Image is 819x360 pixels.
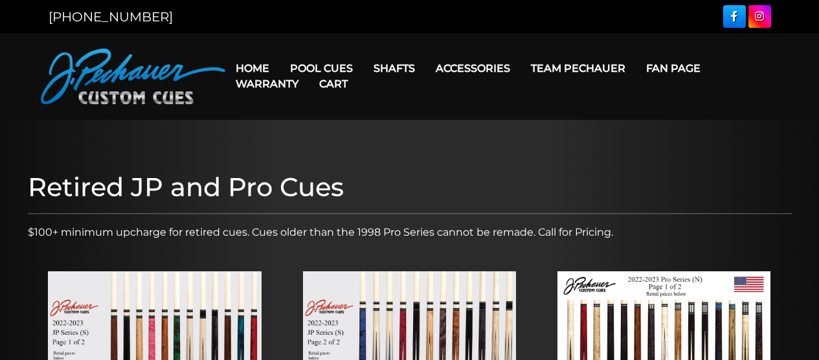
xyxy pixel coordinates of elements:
a: Fan Page [636,52,711,85]
img: Pechauer Custom Cues [41,49,225,104]
a: Cart [309,67,358,100]
a: Home [225,52,280,85]
a: Shafts [363,52,425,85]
p: $100+ minimum upcharge for retired cues. Cues older than the 1998 Pro Series cannot be remade. Ca... [28,225,792,240]
a: [PHONE_NUMBER] [49,9,173,25]
a: Accessories [425,52,521,85]
a: Warranty [225,67,309,100]
a: Pool Cues [280,52,363,85]
a: Team Pechauer [521,52,636,85]
h1: Retired JP and Pro Cues [28,172,792,203]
